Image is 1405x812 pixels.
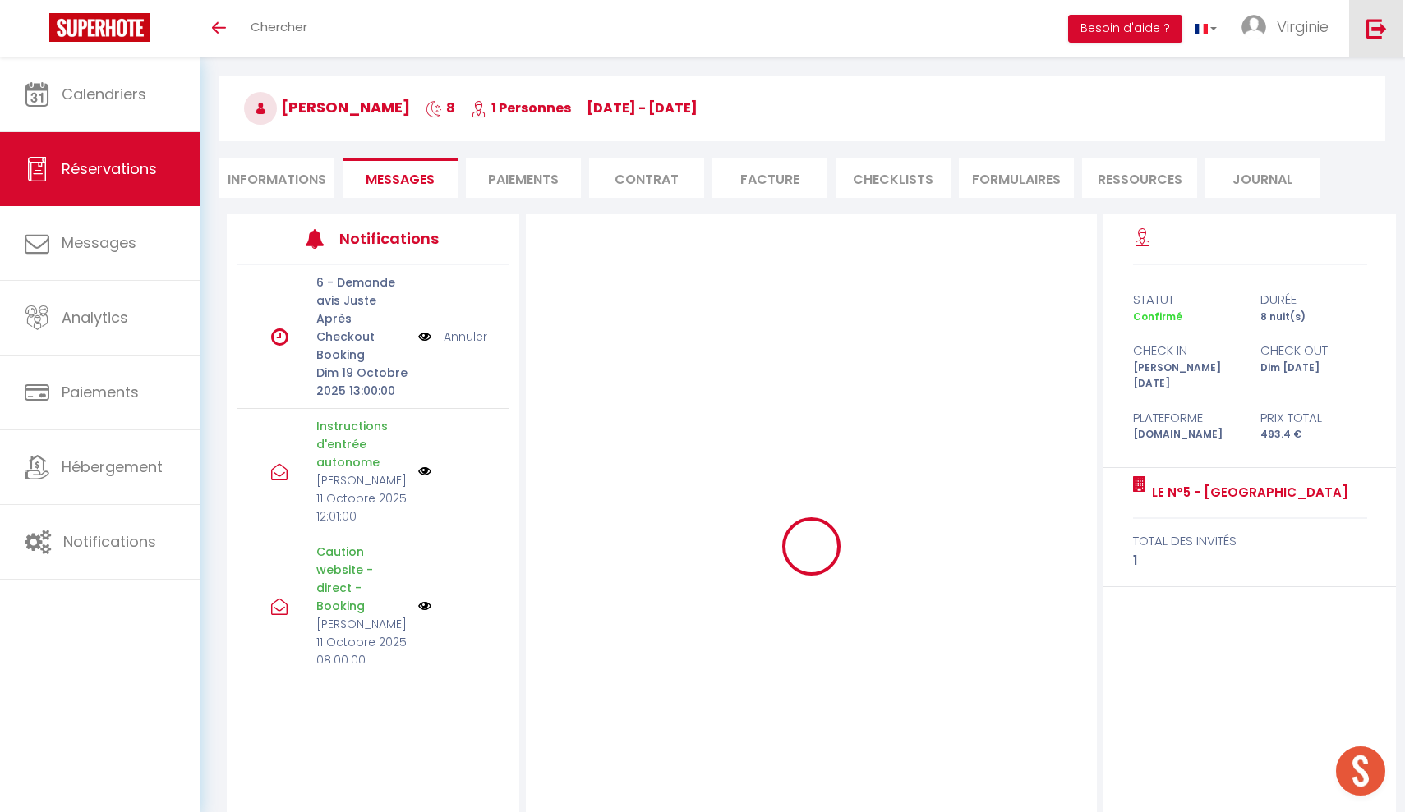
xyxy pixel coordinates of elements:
[62,382,139,402] span: Paiements
[62,84,146,104] span: Calendriers
[466,158,581,198] li: Paiements
[836,158,951,198] li: CHECKLISTS
[426,99,455,117] span: 8
[1366,18,1387,39] img: logout
[589,158,704,198] li: Contrat
[1146,483,1348,502] a: Le N°5 - [GEOGRAPHIC_DATA]
[471,99,571,117] span: 1 Personnes
[1250,290,1377,310] div: durée
[1250,427,1377,443] div: 493.4 €
[244,97,410,117] span: [PERSON_NAME]
[1122,408,1250,428] div: Plateforme
[1205,158,1320,198] li: Journal
[1241,15,1266,39] img: ...
[1336,746,1385,796] div: Ouvrir le chat
[339,220,452,257] h3: Notifications
[62,307,128,328] span: Analytics
[316,417,408,471] p: Instructions d'entrée autonome
[1250,360,1377,392] div: Dim [DATE]
[49,13,150,42] img: Super Booking
[1133,310,1182,323] span: Confirmé
[1122,360,1250,392] div: [PERSON_NAME] [DATE]
[1250,310,1377,325] div: 8 nuit(s)
[712,158,827,198] li: Facture
[1277,16,1329,37] span: Virginie
[444,328,487,346] a: Annuler
[418,599,431,612] img: NO IMAGE
[62,232,136,253] span: Messages
[1122,341,1250,360] div: check in
[1133,531,1367,551] div: total des invités
[316,543,408,615] p: Caution website - direct - Booking
[366,170,435,189] span: Messages
[1250,408,1377,428] div: Prix total
[1122,290,1250,310] div: statut
[1122,427,1250,443] div: [DOMAIN_NAME]
[316,273,408,364] p: 6 - Demande avis Juste Après Checkout Booking
[316,471,408,525] p: [PERSON_NAME] 11 Octobre 2025 12:01:00
[418,328,431,346] img: NO IMAGE
[959,158,1074,198] li: FORMULAIRES
[1133,551,1367,571] div: 1
[1250,341,1377,360] div: check out
[1068,15,1182,43] button: Besoin d'aide ?
[316,364,408,400] p: Dim 19 Octobre 2025 13:00:00
[219,158,334,198] li: Informations
[251,18,307,35] span: Chercher
[1082,158,1197,198] li: Ressources
[587,99,698,117] span: [DATE] - [DATE]
[62,158,157,179] span: Réservations
[418,465,431,478] img: NO IMAGE
[63,531,156,552] span: Notifications
[62,456,163,477] span: Hébergement
[316,615,408,669] p: [PERSON_NAME] 11 Octobre 2025 08:00:00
